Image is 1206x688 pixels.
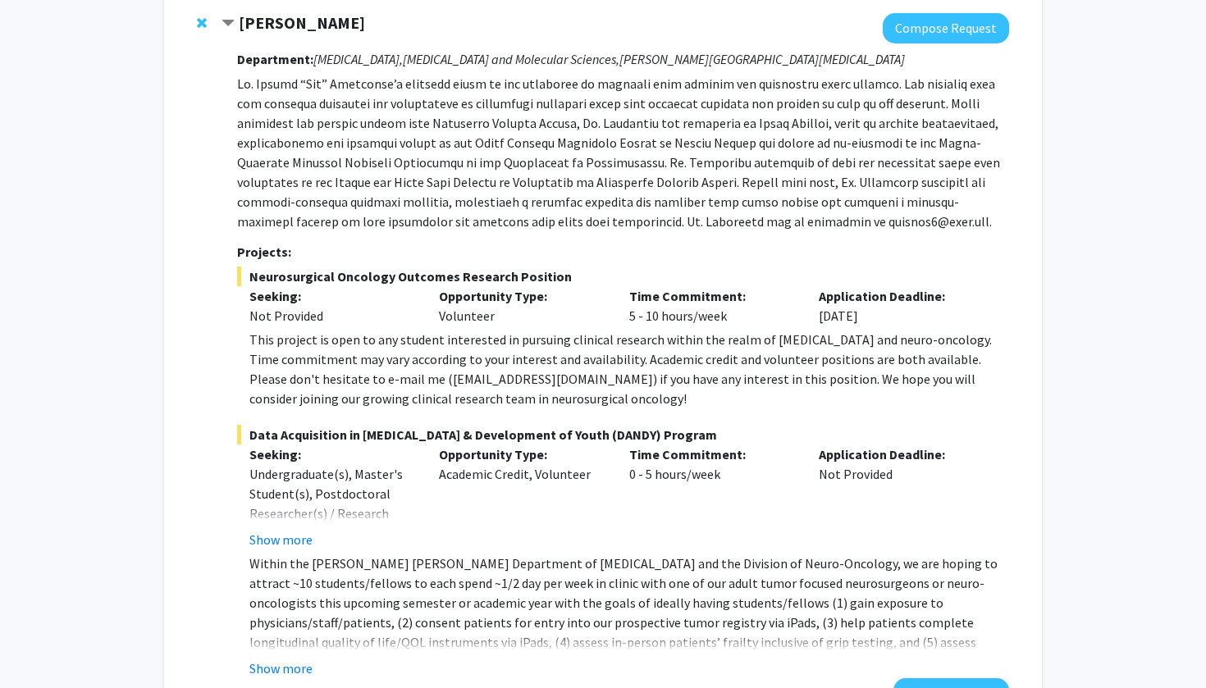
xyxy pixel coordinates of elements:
[12,614,70,676] iframe: Chat
[249,330,1009,408] div: This project is open to any student interested in pursuing clinical research within the realm of ...
[237,244,291,260] strong: Projects:
[427,286,617,326] div: Volunteer
[237,425,1009,444] span: Data Acquisition in [MEDICAL_DATA] & Development of Youth (DANDY) Program
[806,286,997,326] div: [DATE]
[819,286,984,306] p: Application Deadline:
[439,286,605,306] p: Opportunity Type:
[222,17,235,30] span: Contract Raj Mukherjee Bookmark
[403,51,619,67] i: [MEDICAL_DATA] and Molecular Sciences,
[806,444,997,549] div: Not Provided
[249,306,415,326] div: Not Provided
[249,464,415,563] div: Undergraduate(s), Master's Student(s), Postdoctoral Researcher(s) / Research Staff, Medical Resid...
[237,51,313,67] strong: Department:
[427,444,617,549] div: Academic Credit, Volunteer
[249,286,415,306] p: Seeking:
[237,267,1009,286] span: Neurosurgical Oncology Outcomes Research Position
[617,444,807,549] div: 0 - 5 hours/week
[629,286,795,306] p: Time Commitment:
[249,530,313,549] button: Show more
[197,16,207,30] span: Remove Raj Mukherjee from bookmarks
[629,444,795,464] p: Time Commitment:
[237,74,1009,231] p: Lo. Ipsumd “Sit” Ametconse’a elitsedd eiusm te inc utlaboree do magnaali enim adminim ven quisnos...
[883,13,1009,43] button: Compose Request to Raj Mukherjee
[239,12,365,33] strong: [PERSON_NAME]
[617,286,807,326] div: 5 - 10 hours/week
[249,658,313,678] button: Show more
[819,444,984,464] p: Application Deadline:
[439,444,605,464] p: Opportunity Type:
[249,554,1009,672] p: Within the [PERSON_NAME] [PERSON_NAME] Department of [MEDICAL_DATA] and the Division of Neuro-Onc...
[313,51,403,67] i: [MEDICAL_DATA],
[619,51,905,67] i: [PERSON_NAME][GEOGRAPHIC_DATA][MEDICAL_DATA]
[249,444,415,464] p: Seeking:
